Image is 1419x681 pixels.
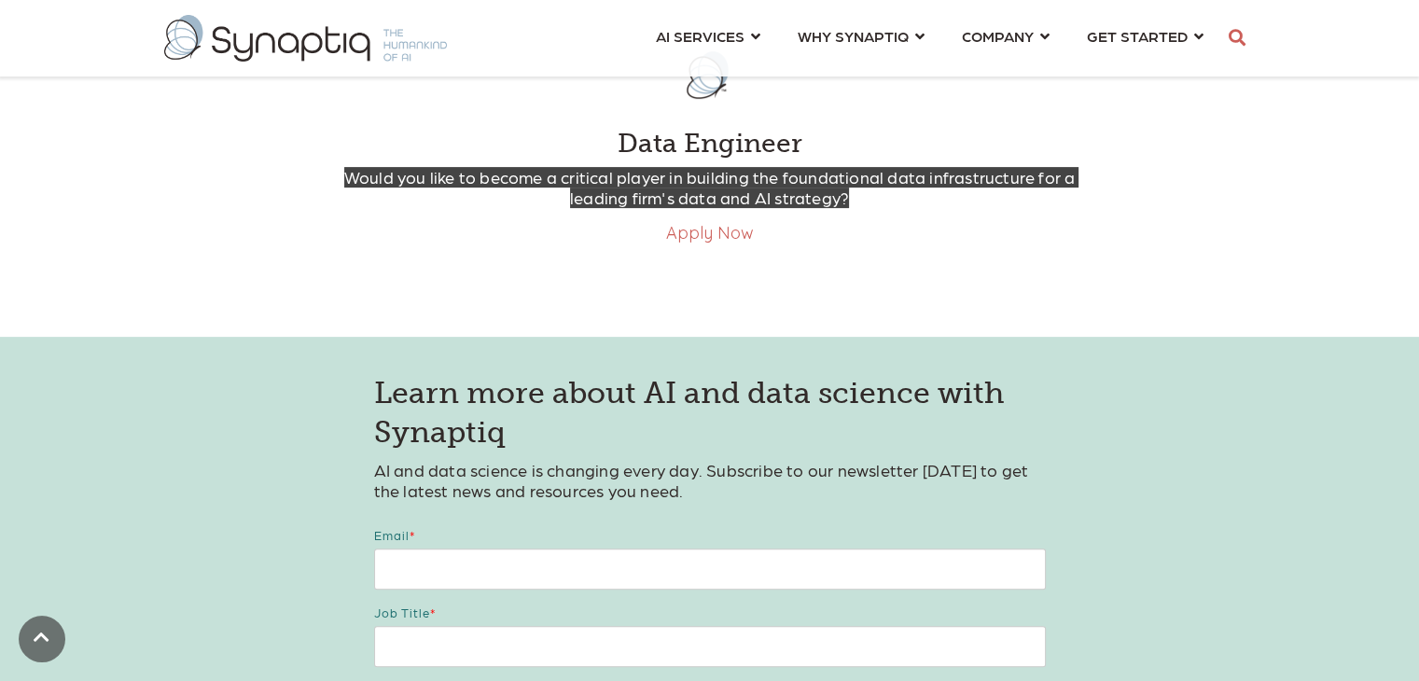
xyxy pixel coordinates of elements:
[374,374,1046,452] h3: Learn more about AI and data science with Synaptiq
[798,19,925,53] a: WHY SYNAPTIQ
[374,528,410,542] span: Email
[1087,19,1203,53] a: GET STARTED
[962,19,1050,53] a: COMPANY
[962,23,1034,49] span: COMPANY
[337,128,1083,160] h4: Data Engineer
[666,222,754,243] a: Apply Now
[164,15,447,62] img: synaptiq logo-2
[1084,443,1419,681] iframe: Chat Widget
[1087,23,1188,49] span: GET STARTED
[798,23,909,49] span: WHY SYNAPTIQ
[374,605,430,619] span: Job title
[656,23,744,49] span: AI SERVICES
[337,167,1083,207] p: Would you like to become a critical player in building the foundational data infrastructure for a...
[656,19,760,53] a: AI SERVICES
[374,460,1046,500] p: AI and data science is changing every day. Subscribe to our newsletter [DATE] to get the latest n...
[637,5,1222,72] nav: menu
